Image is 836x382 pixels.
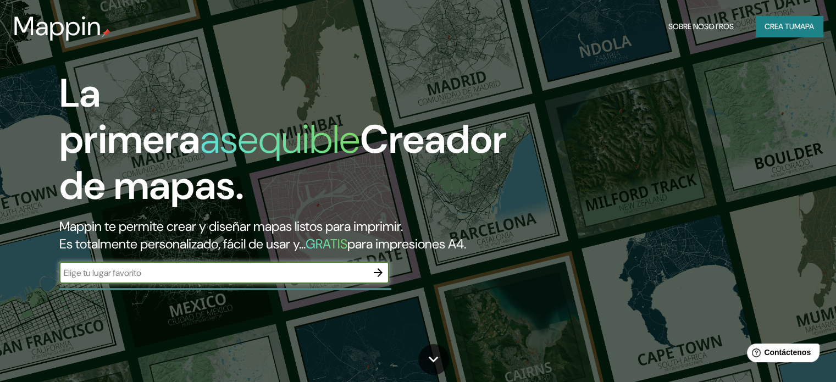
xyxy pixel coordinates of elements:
[765,21,794,31] font: Crea tu
[668,21,734,31] font: Sobre nosotros
[13,9,102,43] font: Mappin
[756,16,823,37] button: Crea tumapa
[59,218,403,235] font: Mappin te permite crear y diseñar mapas listos para imprimir.
[59,235,306,252] font: Es totalmente personalizado, fácil de usar y...
[59,267,367,279] input: Elige tu lugar favorito
[664,16,738,37] button: Sobre nosotros
[59,114,507,211] font: Creador de mapas.
[59,68,200,165] font: La primera
[794,21,814,31] font: mapa
[306,235,347,252] font: GRATIS
[738,339,824,370] iframe: Lanzador de widgets de ayuda
[347,235,466,252] font: para impresiones A4.
[102,29,110,37] img: pin de mapeo
[200,114,360,165] font: asequible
